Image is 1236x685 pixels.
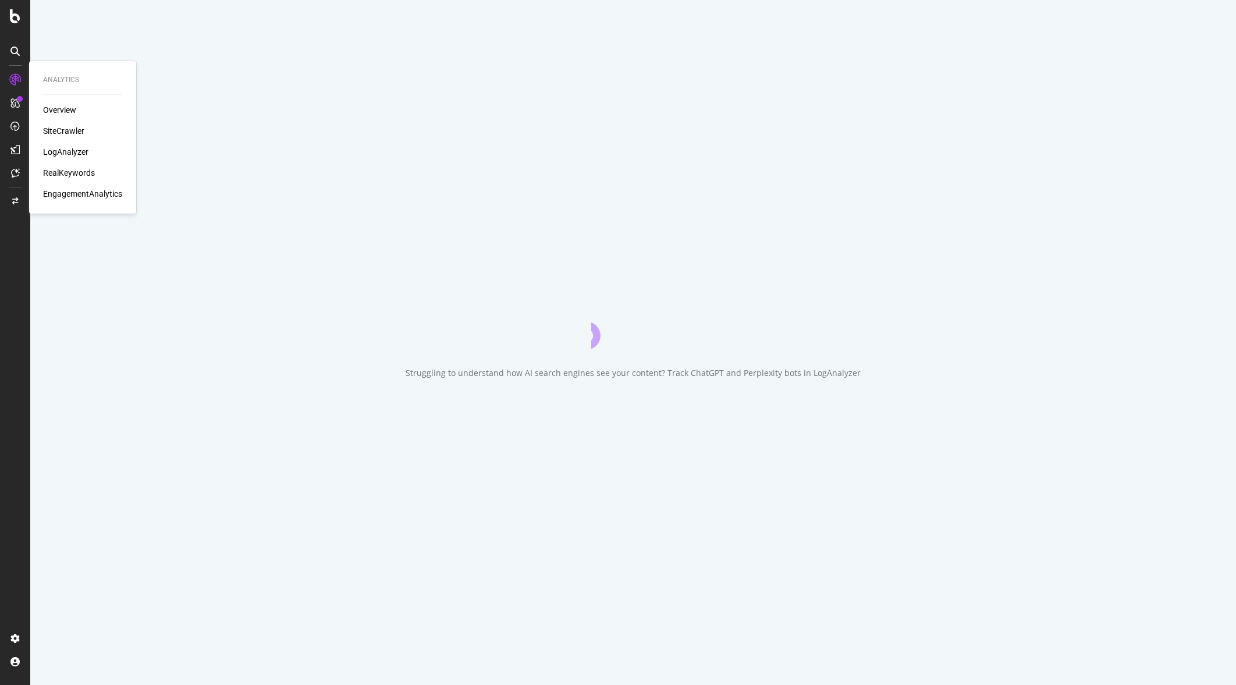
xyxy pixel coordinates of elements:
[43,146,88,158] a: LogAnalyzer
[406,367,861,379] div: Struggling to understand how AI search engines see your content? Track ChatGPT and Perplexity bot...
[43,75,122,85] div: Analytics
[43,167,95,179] a: RealKeywords
[43,125,84,137] a: SiteCrawler
[43,188,122,200] a: EngagementAnalytics
[591,307,675,349] div: animation
[43,104,76,116] a: Overview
